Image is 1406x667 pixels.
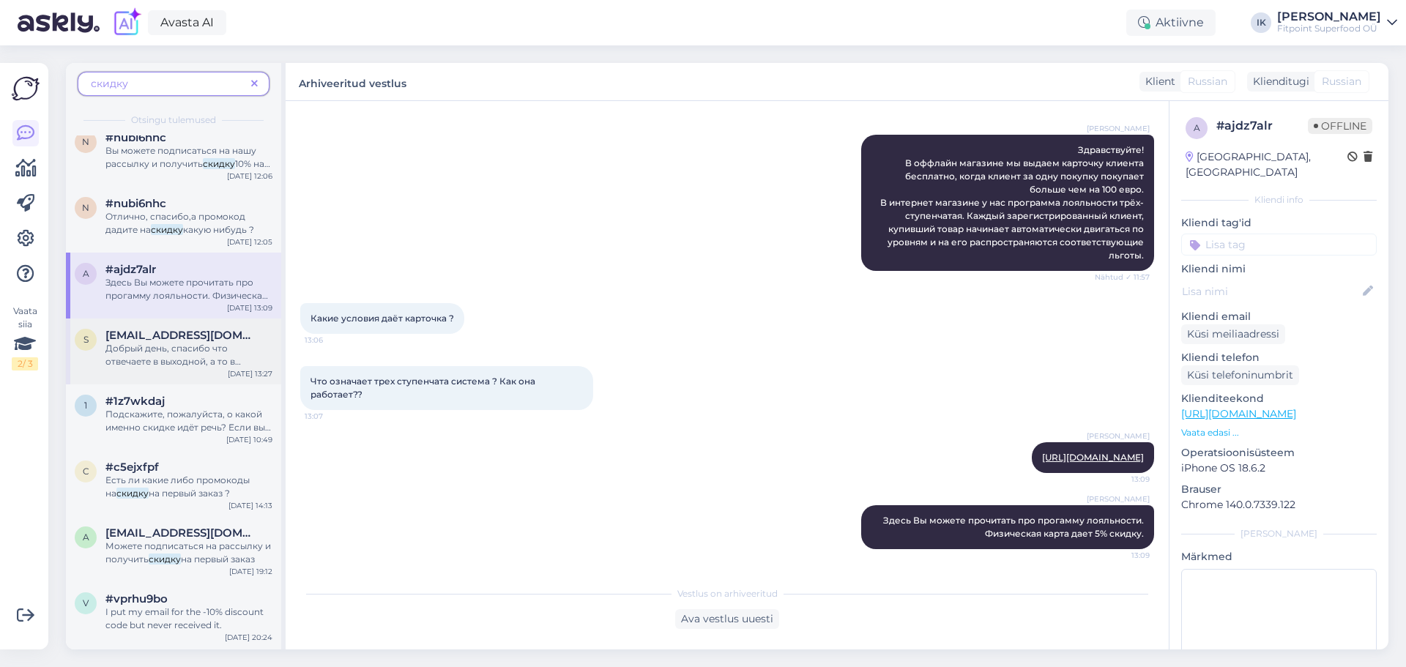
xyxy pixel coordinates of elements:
span: [PERSON_NAME] [1087,123,1150,134]
span: 13:07 [305,411,360,422]
span: #1z7wkdaj [105,395,165,408]
span: a [83,532,89,543]
a: [PERSON_NAME]Fitpoint Superfood OÜ [1277,11,1397,34]
img: Askly Logo [12,75,40,103]
p: Brauser [1181,482,1377,497]
div: Küsi telefoninumbrit [1181,365,1299,385]
span: Здесь Вы можете прочитать про прогамму лояльности. Физическая карта дает 5% [105,277,268,314]
div: [GEOGRAPHIC_DATA], [GEOGRAPHIC_DATA] [1186,149,1347,180]
p: Kliendi tag'id [1181,215,1377,231]
p: Kliendi email [1181,309,1377,324]
p: Kliendi telefon [1181,350,1377,365]
span: #ajdz7alr [105,263,156,276]
input: Lisa nimi [1182,283,1360,299]
span: Russian [1322,74,1361,89]
div: [DATE] 14:13 [228,500,272,511]
span: n [82,136,89,147]
span: 13:06 [305,335,360,346]
p: Operatsioonisüsteem [1181,445,1377,461]
img: explore-ai [111,7,142,38]
div: Kliendi info [1181,193,1377,206]
div: Klient [1139,74,1175,89]
div: Küsi meiliaadressi [1181,324,1285,344]
p: Klienditeekond [1181,391,1377,406]
span: #c5ejxfpf [105,461,159,474]
span: Vestlus on arhiveeritud [677,587,778,600]
div: [DATE] 13:27 [228,368,272,379]
span: c [83,466,89,477]
p: Vaata edasi ... [1181,426,1377,439]
div: Fitpoint Superfood OÜ [1277,23,1381,34]
div: [DATE] 12:05 [227,236,272,247]
span: a [1194,122,1200,133]
span: Что означает трех ступенчата система ? Как она работает?? [310,376,538,400]
div: [DATE] 12:06 [227,171,272,182]
span: n [82,202,89,213]
div: Aktiivne [1126,10,1216,36]
span: I put my email for the -10% discount code but never received it. [105,606,264,630]
span: 13:09 [1095,550,1150,561]
span: [PERSON_NAME] [1087,431,1150,441]
span: aleksandrnaumtsuk@gmail.com [105,526,258,540]
mark: скидку [116,488,149,499]
span: Вы можете подписаться на нашу рассылку и получить [105,145,256,169]
mark: скидку [203,158,235,169]
div: 2 / 3 [12,357,38,370]
span: Otsingu tulemused [131,113,216,127]
span: s [83,334,89,345]
div: [DATE] 10:49 [226,434,272,445]
a: [URL][DOMAIN_NAME] [1181,407,1296,420]
span: Можете подписаться на рассылку и получить [105,540,271,564]
span: на первый заказ ? [149,488,230,499]
a: Avasta AI [148,10,226,35]
mark: скидку [149,554,181,564]
span: скидку [91,77,128,90]
mark: скидку [151,224,183,235]
div: Klienditugi [1247,74,1309,89]
span: [PERSON_NAME] [1087,493,1150,504]
span: Подскажите, пожалуйста, о какой именно скидке идёт речь? Если вы имеете в виду [105,409,271,446]
span: #vprhu9bo [105,592,168,605]
label: Arhiveeritud vestlus [299,72,406,92]
span: a [83,268,89,279]
span: Здесь Вы можете прочитать про прогамму лояльности. Физическая карта дает 5% скидку. [883,515,1146,539]
div: [DATE] 13:09 [227,302,272,313]
input: Lisa tag [1181,234,1377,256]
div: # ajdz7alr [1216,117,1308,135]
span: Offline [1308,118,1372,134]
span: v [83,597,89,608]
span: svsest229@gmail.com [105,329,258,342]
p: Märkmed [1181,549,1377,564]
p: Chrome 140.0.7339.122 [1181,497,1377,513]
span: на первый заказ [181,554,255,564]
div: [PERSON_NAME] [1277,11,1381,23]
p: iPhone OS 18.6.2 [1181,461,1377,476]
p: Kliendi nimi [1181,261,1377,277]
span: #nubi6nhc [105,197,166,210]
div: IK [1251,12,1271,33]
span: #nubi6nhc [105,131,166,144]
a: [URL][DOMAIN_NAME] [1042,452,1144,463]
span: 1 [84,400,87,411]
span: Есть ли какие либо промокоды на [105,474,250,499]
span: Russian [1188,74,1227,89]
span: Здравствуйте! В оффлайн магазине мы выдаем карточку клиента бесплатно, когда клиент за одну покуп... [880,144,1146,261]
div: [PERSON_NAME] [1181,527,1377,540]
span: Nähtud ✓ 11:57 [1095,272,1150,283]
span: Какие условия даёт карточка ? [310,313,454,324]
span: Отлично, спасибо,а промокод дадите на [105,211,245,235]
div: [DATE] 19:12 [229,566,272,577]
div: Ava vestlus uuesti [675,609,779,629]
div: Vaata siia [12,305,38,370]
span: Добрый день, спасибо что отвечаете в выходной, а то в рабочий день не успеваю :) Я зарегистрирова... [105,343,272,446]
div: [DATE] 20:24 [225,632,272,643]
span: какую нибудь ? [183,224,254,235]
span: 13:09 [1095,474,1150,485]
